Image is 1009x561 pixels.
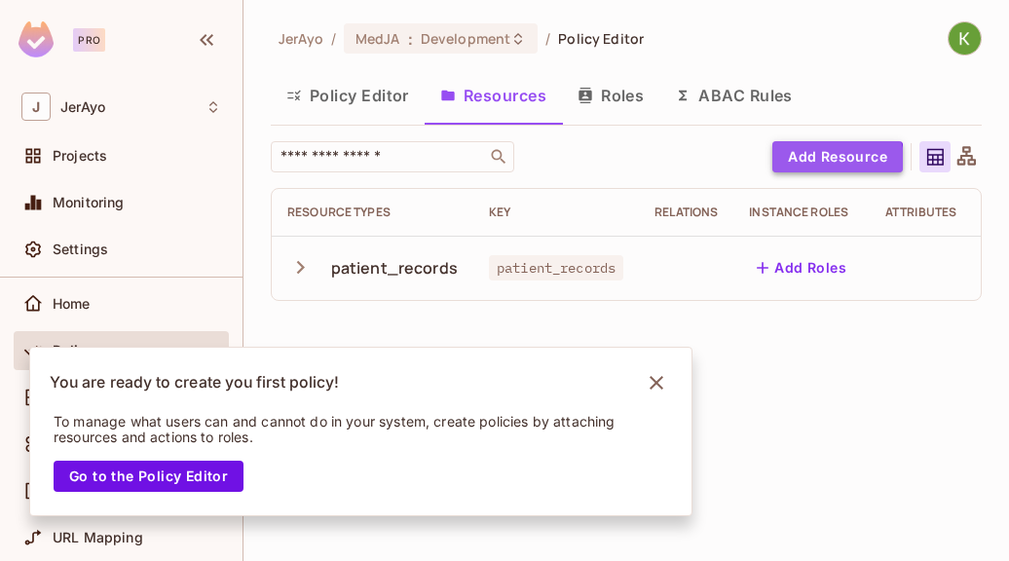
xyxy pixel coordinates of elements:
[271,71,425,120] button: Policy Editor
[772,141,903,172] button: Add Resource
[21,93,51,121] span: J
[279,29,323,48] span: the active workspace
[331,29,336,48] li: /
[489,255,623,280] span: patient_records
[60,99,105,115] span: Workspace: JerAyo
[355,29,400,48] span: MedJA
[331,257,458,279] div: patient_records
[53,148,107,164] span: Projects
[421,29,510,48] span: Development
[53,296,91,312] span: Home
[287,205,458,220] div: Resource Types
[562,71,659,120] button: Roles
[949,22,981,55] img: Kelvin blake
[53,195,125,210] span: Monitoring
[749,205,854,220] div: Instance roles
[73,28,105,52] div: Pro
[50,373,339,393] p: You are ready to create you first policy!
[489,205,623,220] div: Key
[885,205,956,220] div: Attributes
[659,71,808,120] button: ABAC Rules
[54,461,243,492] button: Go to the Policy Editor
[53,242,108,257] span: Settings
[407,31,414,47] span: :
[654,205,718,220] div: Relations
[19,21,54,57] img: SReyMgAAAABJRU5ErkJggg==
[749,252,854,283] button: Add Roles
[54,414,642,445] p: To manage what users can and cannot do in your system, create policies by attaching resources and...
[425,71,562,120] button: Resources
[545,29,550,48] li: /
[558,29,644,48] span: Policy Editor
